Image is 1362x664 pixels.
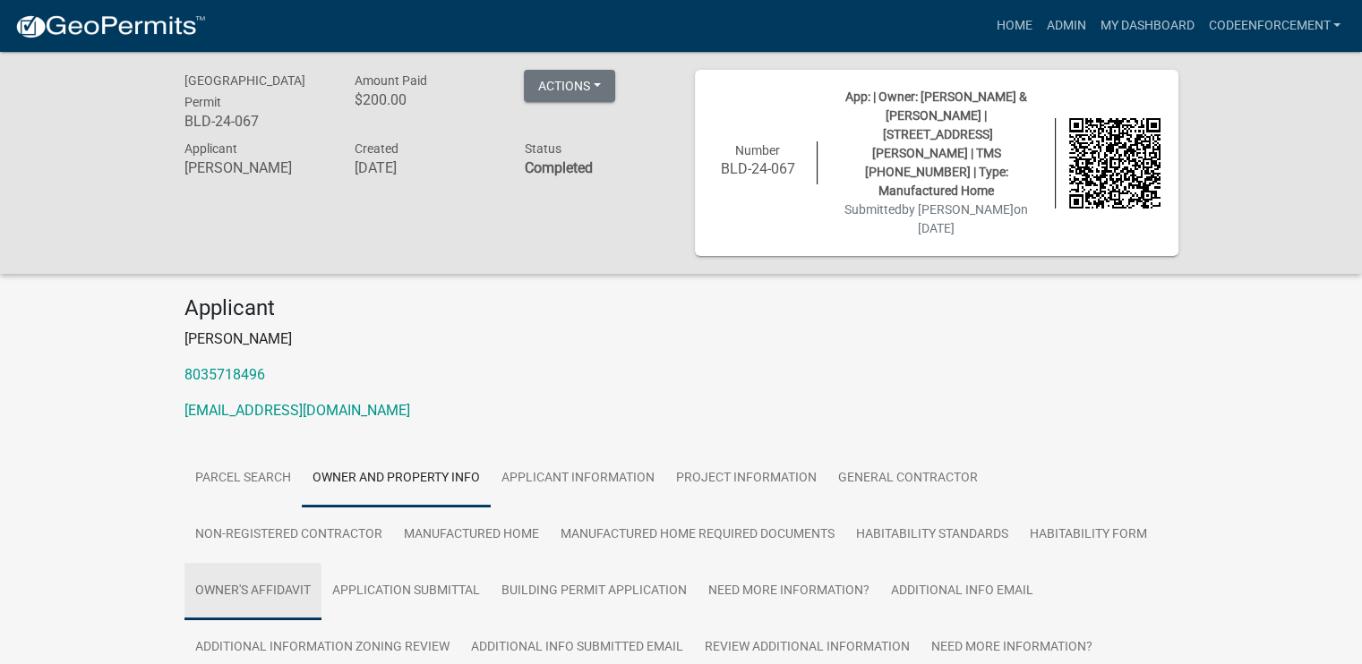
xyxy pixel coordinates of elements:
[184,366,265,383] a: 8035718496
[1039,9,1092,43] a: Admin
[902,202,1014,217] span: by [PERSON_NAME]
[844,202,1028,235] span: Submitted on [DATE]
[698,563,880,620] a: Need More Information?
[184,563,321,620] a: Owner's Affidavit
[524,141,561,156] span: Status
[1201,9,1348,43] a: codeenforcement
[184,73,305,109] span: [GEOGRAPHIC_DATA] Permit
[665,450,827,507] a: Project Information
[989,9,1039,43] a: Home
[1069,118,1161,209] img: QR code
[491,563,698,620] a: Building Permit Application
[1092,9,1201,43] a: My Dashboard
[184,402,410,419] a: [EMAIL_ADDRESS][DOMAIN_NAME]
[845,89,1027,198] span: App: | Owner: [PERSON_NAME] & [PERSON_NAME] | [STREET_ADDRESS][PERSON_NAME] | TMS [PHONE_NUMBER] ...
[184,450,302,507] a: Parcel search
[184,159,328,176] h6: [PERSON_NAME]
[845,507,1019,564] a: Habitability Standards
[880,563,1044,620] a: Additional info email
[184,507,393,564] a: Non-Registered Contractor
[354,159,497,176] h6: [DATE]
[184,295,1178,321] h4: Applicant
[184,328,1178,350] p: [PERSON_NAME]
[354,73,426,88] span: Amount Paid
[524,159,592,176] strong: Completed
[393,507,550,564] a: Manufactured Home
[735,143,780,157] span: Number
[491,450,665,507] a: Applicant Information
[713,160,804,177] h6: BLD-24-067
[302,450,491,507] a: Owner and Property Info
[524,70,615,102] button: Actions
[321,563,491,620] a: Application Submittal
[184,113,328,130] h6: BLD-24-067
[184,141,237,156] span: Applicant
[354,141,398,156] span: Created
[354,91,497,108] h6: $200.00
[1019,507,1158,564] a: Habitability Form
[827,450,989,507] a: General Contractor
[550,507,845,564] a: Manufactured Home Required Documents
